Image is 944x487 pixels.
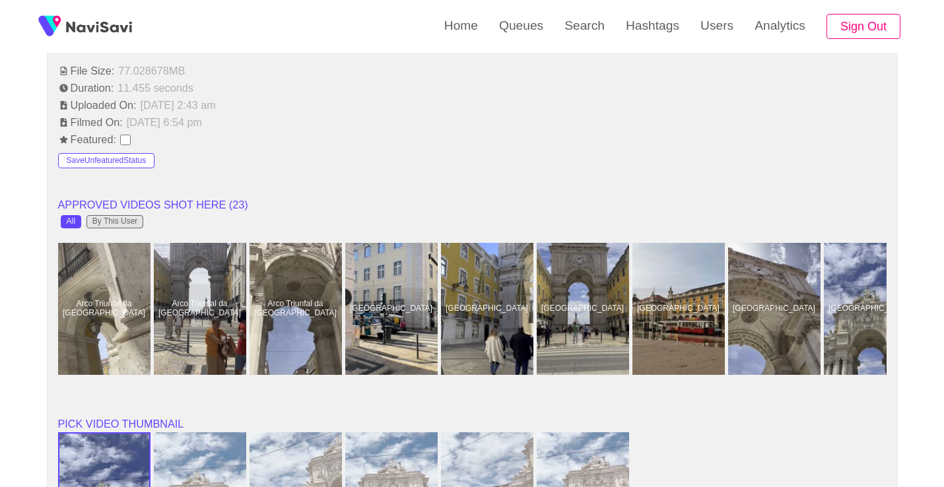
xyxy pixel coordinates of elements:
img: fireSpot [66,20,132,33]
img: fireSpot [33,10,66,43]
a: [GEOGRAPHIC_DATA]Arco da Rua Augusta [632,243,728,375]
button: SaveUnfeaturedStatus [58,153,155,169]
span: 11.455 seconds [116,82,195,94]
li: PICK VIDEO THUMBNAIL [58,416,887,432]
a: [GEOGRAPHIC_DATA]Arco da Rua Augusta [824,243,920,375]
a: Arco Triunfal da [GEOGRAPHIC_DATA]Arco Triunfal da Rua Augusta [250,243,345,375]
a: Arco Triunfal da [GEOGRAPHIC_DATA]Arco Triunfal da Rua Augusta [154,243,250,375]
div: By This User [92,217,137,226]
span: Uploaded On: [58,99,138,112]
span: Filmed On: [58,116,124,129]
a: Arco Triunfal da [GEOGRAPHIC_DATA]Arco Triunfal da Rua Augusta [58,243,154,375]
a: [GEOGRAPHIC_DATA]Arco de la Rua Augusta [441,243,537,375]
span: Duration: [58,82,116,94]
a: [GEOGRAPHIC_DATA]Arco da Rua Augusta [537,243,632,375]
div: All [67,217,75,226]
button: Sign Out [826,14,900,40]
span: Featured: [58,133,118,146]
span: File Size: [58,65,116,77]
span: [DATE] 2:43 am [139,99,217,112]
a: [GEOGRAPHIC_DATA]Arco da Rua Augusta [345,243,441,375]
li: APPROVED VIDEOS SHOT HERE ( 23 ) [58,197,887,212]
span: 77.028678 MB [117,65,186,77]
span: [DATE] 6:54 pm [125,116,203,129]
a: [GEOGRAPHIC_DATA]Arco da Rua Augusta [728,243,824,375]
